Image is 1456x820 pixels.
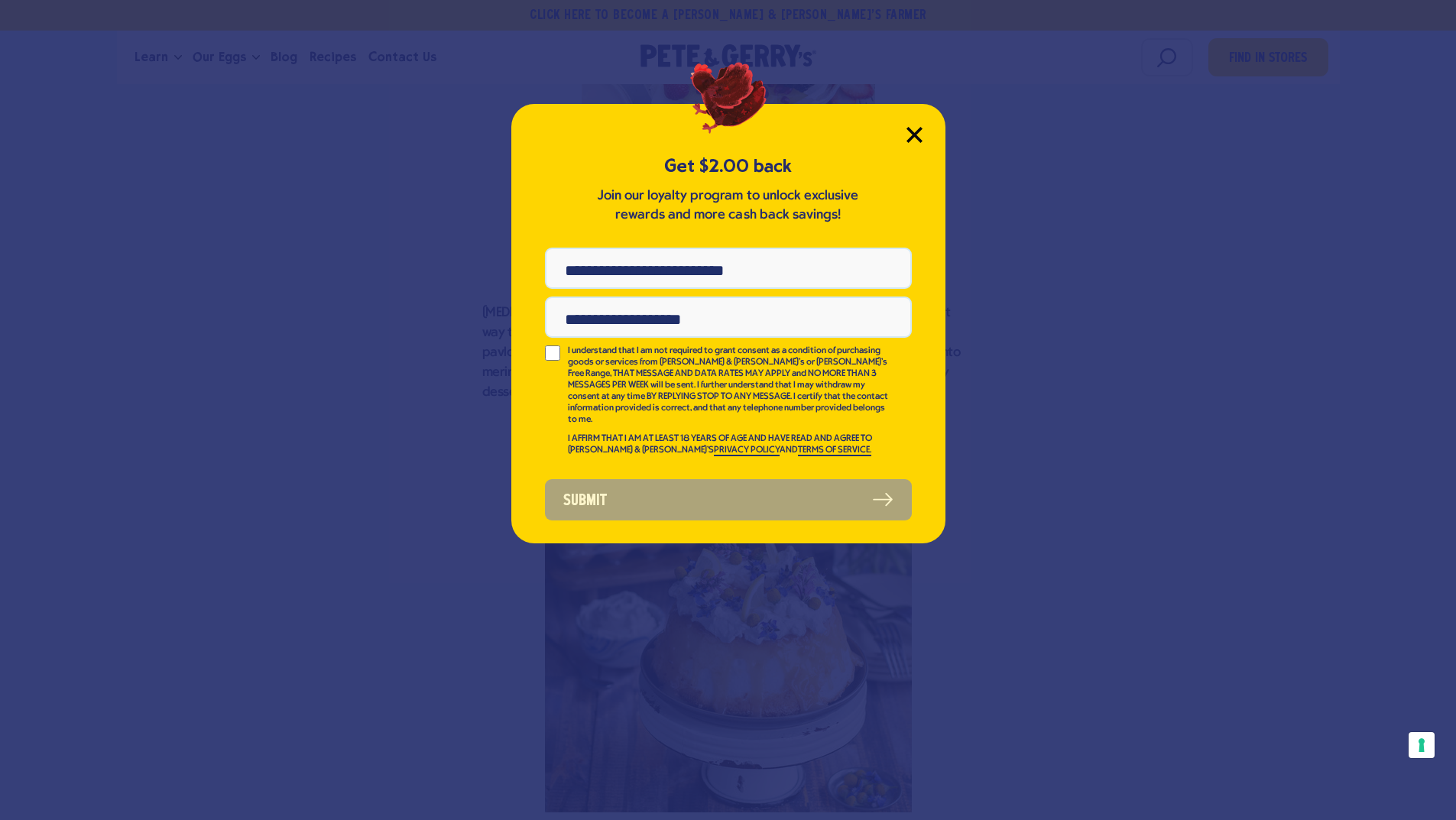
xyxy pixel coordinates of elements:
[545,479,912,520] button: Submit
[798,446,871,456] a: TERMS OF SERVICE.
[545,154,912,179] h5: Get $2.00 back
[906,127,923,143] button: Close Modal
[1409,732,1435,758] button: Your consent preferences for tracking technologies
[568,345,890,426] p: I understand that I am not required to grant consent as a condition of purchasing goods or servic...
[595,186,862,225] p: Join our loyalty program to unlock exclusive rewards and more cash back savings!
[568,433,890,456] p: I AFFIRM THAT I AM AT LEAST 18 YEARS OF AGE AND HAVE READ AND AGREE TO [PERSON_NAME] & [PERSON_NA...
[714,446,780,456] a: PRIVACY POLICY
[545,345,560,361] input: I understand that I am not required to grant consent as a condition of purchasing goods or servic...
